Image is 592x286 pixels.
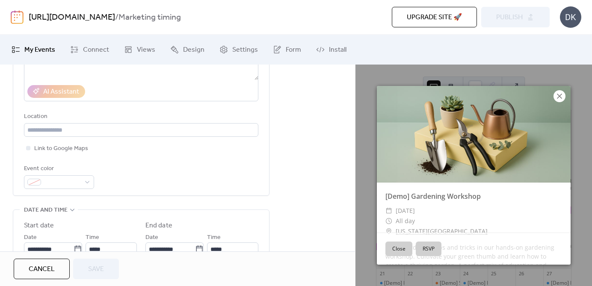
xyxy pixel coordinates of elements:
[118,38,162,61] a: Views
[416,242,441,256] button: RSVP
[11,10,24,24] img: logo
[24,205,68,215] span: Date and time
[24,221,54,231] div: Start date
[266,38,308,61] a: Form
[24,164,92,174] div: Event color
[145,233,158,243] span: Date
[286,45,301,55] span: Form
[213,38,264,61] a: Settings
[207,233,221,243] span: Time
[34,144,88,154] span: Link to Google Maps
[385,226,392,236] div: ​
[310,38,353,61] a: Install
[145,221,172,231] div: End date
[118,9,181,26] b: Marketing timing
[560,6,581,28] div: DK
[329,45,346,55] span: Install
[232,45,258,55] span: Settings
[396,226,488,236] a: [US_STATE][GEOGRAPHIC_DATA]
[385,206,392,216] div: ​
[83,45,109,55] span: Connect
[164,38,211,61] a: Design
[24,112,257,122] div: Location
[392,7,477,27] button: Upgrade site 🚀
[86,233,99,243] span: Time
[385,216,392,226] div: ​
[377,191,571,201] div: [Demo] Gardening Workshop
[115,9,118,26] b: /
[183,45,204,55] span: Design
[407,12,462,23] span: Upgrade site 🚀
[396,216,415,226] span: All day
[5,38,62,61] a: My Events
[396,206,415,216] span: [DATE]
[24,45,55,55] span: My Events
[137,45,155,55] span: Views
[29,264,55,274] span: Cancel
[29,9,115,26] a: [URL][DOMAIN_NAME]
[385,242,412,256] button: Close
[14,259,70,279] button: Cancel
[24,233,37,243] span: Date
[64,38,115,61] a: Connect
